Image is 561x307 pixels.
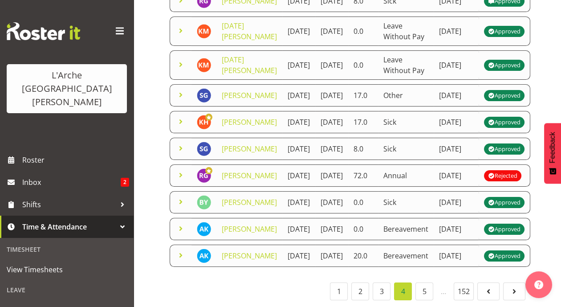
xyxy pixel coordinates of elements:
[2,258,131,281] a: View Timesheets
[415,282,433,300] a: 5
[434,50,479,80] td: [DATE]
[222,197,277,207] a: [PERSON_NAME]
[282,84,315,106] td: [DATE]
[282,50,315,80] td: [DATE]
[222,224,277,234] a: [PERSON_NAME]
[378,111,434,133] td: Sick
[222,251,277,261] a: [PERSON_NAME]
[488,26,520,37] div: Approved
[22,153,129,167] span: Roster
[378,84,434,106] td: Other
[534,280,543,289] img: help-xxl-2.png
[222,171,277,180] a: [PERSON_NAME]
[351,282,369,300] a: 2
[378,164,434,187] td: Annual
[454,282,474,300] a: 152
[315,16,348,46] td: [DATE]
[488,143,520,154] div: Approved
[434,16,479,46] td: [DATE]
[2,281,131,299] div: Leave
[282,138,315,160] td: [DATE]
[544,123,561,184] button: Feedback - Show survey
[378,138,434,160] td: Sick
[2,240,131,258] div: Timesheet
[22,176,121,189] span: Inbox
[488,250,520,261] div: Approved
[282,16,315,46] td: [DATE]
[348,164,378,187] td: 72.0
[197,58,211,72] img: kartik-mahajan11435.jpg
[7,22,80,40] img: Rosterit website logo
[434,138,479,160] td: [DATE]
[282,111,315,133] td: [DATE]
[22,198,116,211] span: Shifts
[282,164,315,187] td: [DATE]
[434,84,479,106] td: [DATE]
[16,69,118,109] div: L'Arche [GEOGRAPHIC_DATA][PERSON_NAME]
[348,84,378,106] td: 17.0
[330,282,348,300] a: 1
[197,115,211,129] img: kathryn-hunt10901.jpg
[378,218,434,240] td: Bereavement
[348,50,378,80] td: 0.0
[282,191,315,213] td: [DATE]
[434,245,479,267] td: [DATE]
[222,90,277,100] a: [PERSON_NAME]
[434,164,479,187] td: [DATE]
[197,195,211,209] img: bryan-yamson2040.jpg
[488,90,520,101] div: Approved
[378,245,434,267] td: Bereavement
[348,111,378,133] td: 17.0
[373,282,390,300] a: 3
[197,142,211,156] img: scott-gardner10850.jpg
[488,60,520,70] div: Approved
[282,245,315,267] td: [DATE]
[315,191,348,213] td: [DATE]
[121,178,129,187] span: 2
[378,50,434,80] td: Leave Without Pay
[378,16,434,46] td: Leave Without Pay
[348,245,378,267] td: 20.0
[434,191,479,213] td: [DATE]
[197,168,211,183] img: rob-goulton10285.jpg
[488,224,520,234] div: Approved
[315,111,348,133] td: [DATE]
[348,138,378,160] td: 8.0
[348,191,378,213] td: 0.0
[488,197,520,208] div: Approved
[222,144,277,154] a: [PERSON_NAME]
[222,55,277,75] a: [DATE][PERSON_NAME]
[315,50,348,80] td: [DATE]
[22,220,116,233] span: Time & Attendance
[222,117,277,127] a: [PERSON_NAME]
[222,21,277,41] a: [DATE][PERSON_NAME]
[315,164,348,187] td: [DATE]
[348,16,378,46] td: 0.0
[282,218,315,240] td: [DATE]
[197,88,211,102] img: scott-gardner10850.jpg
[549,132,557,163] span: Feedback
[434,111,479,133] td: [DATE]
[434,218,479,240] td: [DATE]
[315,138,348,160] td: [DATE]
[197,24,211,38] img: kartik-mahajan11435.jpg
[197,249,211,263] img: aman-kaur11087.jpg
[315,218,348,240] td: [DATE]
[488,117,520,127] div: Approved
[197,222,211,236] img: aman-kaur11087.jpg
[7,263,127,276] span: View Timesheets
[315,84,348,106] td: [DATE]
[315,245,348,267] td: [DATE]
[378,191,434,213] td: Sick
[488,170,517,181] div: Rejected
[348,218,378,240] td: 0.0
